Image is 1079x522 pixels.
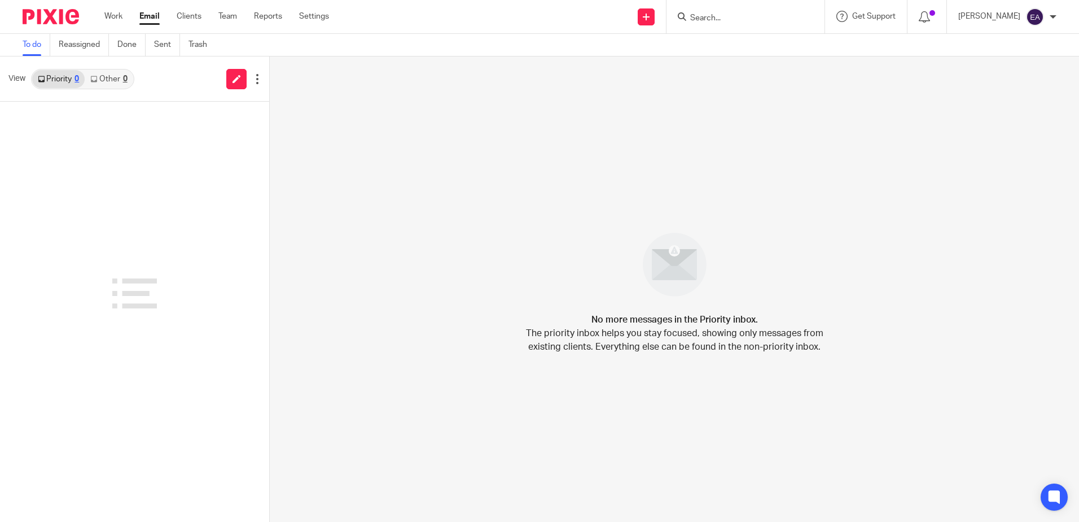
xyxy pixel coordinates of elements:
[591,313,758,327] h4: No more messages in the Priority inbox.
[23,9,79,24] img: Pixie
[154,34,180,56] a: Sent
[139,11,160,22] a: Email
[32,70,85,88] a: Priority0
[852,12,896,20] span: Get Support
[188,34,216,56] a: Trash
[525,327,824,354] p: The priority inbox helps you stay focused, showing only messages from existing clients. Everythin...
[635,225,714,304] img: image
[117,34,146,56] a: Done
[23,34,50,56] a: To do
[1026,8,1044,26] img: svg%3E
[958,11,1020,22] p: [PERSON_NAME]
[177,11,201,22] a: Clients
[254,11,282,22] a: Reports
[74,75,79,83] div: 0
[689,14,791,24] input: Search
[8,73,25,85] span: View
[218,11,237,22] a: Team
[123,75,128,83] div: 0
[299,11,329,22] a: Settings
[85,70,133,88] a: Other0
[59,34,109,56] a: Reassigned
[104,11,122,22] a: Work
